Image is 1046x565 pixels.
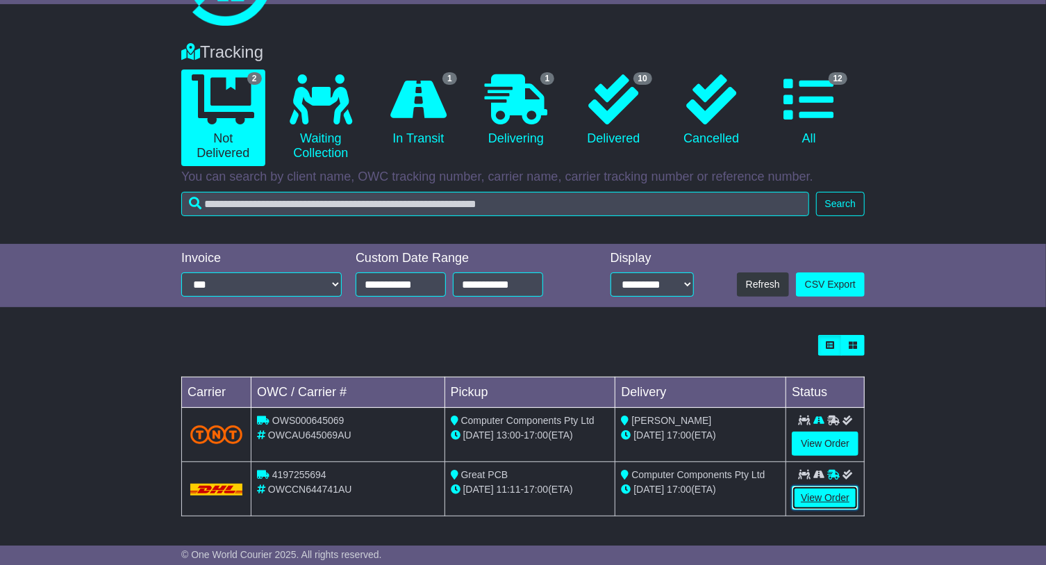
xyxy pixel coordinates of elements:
[631,415,711,426] span: [PERSON_NAME]
[524,484,548,495] span: 17:00
[667,429,691,441] span: 17:00
[182,377,251,408] td: Carrier
[181,549,382,560] span: © One World Courier 2025. All rights reserved.
[268,484,352,495] span: OWCCN644741AU
[615,377,786,408] td: Delivery
[190,484,242,495] img: DHL.png
[611,251,694,266] div: Display
[279,69,363,166] a: Waiting Collection
[540,72,555,85] span: 1
[268,429,351,441] span: OWCAU645069AU
[247,72,262,85] span: 2
[633,484,664,495] span: [DATE]
[174,42,872,63] div: Tracking
[461,469,508,480] span: Great PCB
[737,272,789,297] button: Refresh
[633,429,664,441] span: [DATE]
[272,469,326,480] span: 4197255694
[474,69,558,152] a: 1 Delivering
[181,251,342,266] div: Invoice
[670,69,754,152] a: Cancelled
[451,482,610,497] div: - (ETA)
[190,425,242,444] img: TNT_Domestic.png
[356,251,574,266] div: Custom Date Range
[251,377,445,408] td: OWC / Carrier #
[829,72,847,85] span: 12
[621,482,780,497] div: (ETA)
[633,72,652,85] span: 10
[816,192,865,216] button: Search
[631,469,765,480] span: Computer Components Pty Ltd
[786,377,865,408] td: Status
[463,484,494,495] span: [DATE]
[497,484,521,495] span: 11:11
[667,484,691,495] span: 17:00
[497,429,521,441] span: 13:00
[796,272,865,297] a: CSV Export
[272,415,344,426] span: OWS000645069
[461,415,595,426] span: Computer Components Pty Ltd
[792,432,858,456] a: View Order
[181,170,865,185] p: You can search by client name, OWC tracking number, carrier name, carrier tracking number or refe...
[524,429,548,441] span: 17:00
[451,428,610,443] div: - (ETA)
[181,69,265,166] a: 2 Not Delivered
[572,69,656,152] a: 10 Delivered
[792,486,858,510] a: View Order
[445,377,615,408] td: Pickup
[442,72,457,85] span: 1
[463,429,494,441] span: [DATE]
[621,428,780,443] div: (ETA)
[376,69,460,152] a: 1 In Transit
[767,69,851,152] a: 12 All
